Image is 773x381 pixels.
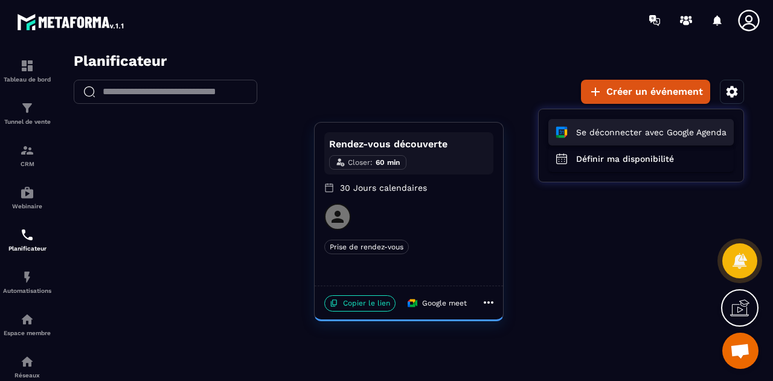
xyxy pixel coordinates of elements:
a: Ouvrir le chat [722,333,759,369]
p: Tableau de bord [3,76,51,83]
a: formationformationCRM [3,134,51,176]
a: formationformationTunnel de vente [3,92,51,134]
p: Tunnel de vente [3,118,51,125]
button: Définir ma disponibilité [492,93,677,120]
p: CRM [3,161,51,167]
img: logo [17,11,126,33]
button: Se déconnecter avec Google Agenda [492,66,677,93]
img: formation [20,143,34,158]
p: Webinaire [3,203,51,210]
p: Planificateur [3,245,51,252]
img: automations [20,185,34,200]
p: Automatisations [3,287,51,294]
img: scheduler [20,228,34,242]
img: social-network [20,354,34,369]
img: formation [20,101,34,115]
a: schedulerschedulerPlanificateur [3,219,51,261]
a: automationsautomationsEspace membre [3,303,51,345]
a: formationformationTableau de bord [3,50,51,92]
a: automationsautomationsAutomatisations [3,261,51,303]
img: formation [20,59,34,73]
img: automations [20,270,34,284]
p: Espace membre [3,330,51,336]
img: automations [20,312,34,327]
a: automationsautomationsWebinaire [3,176,51,219]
